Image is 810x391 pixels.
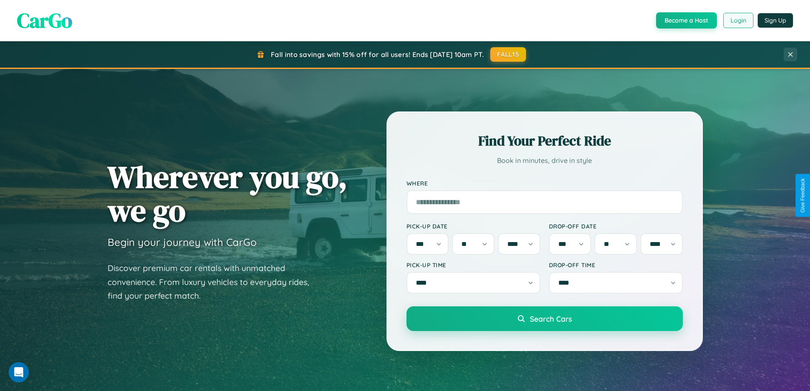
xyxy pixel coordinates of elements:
span: CarGo [17,6,72,34]
label: Drop-off Time [549,261,683,268]
button: Search Cars [406,306,683,331]
button: Sign Up [758,13,793,28]
h1: Wherever you go, we go [108,160,347,227]
button: FALL15 [490,47,526,62]
h2: Find Your Perfect Ride [406,131,683,150]
p: Book in minutes, drive in style [406,154,683,167]
h3: Begin your journey with CarGo [108,236,257,248]
p: Discover premium car rentals with unmatched convenience. From luxury vehicles to everyday rides, ... [108,261,320,303]
span: Fall into savings with 15% off for all users! Ends [DATE] 10am PT. [271,50,484,59]
iframe: Intercom live chat [9,362,29,382]
label: Where [406,180,683,187]
button: Become a Host [656,12,717,29]
span: Search Cars [530,314,572,323]
div: Give Feedback [800,178,806,213]
button: Login [723,13,753,28]
label: Pick-up Time [406,261,540,268]
label: Drop-off Date [549,223,683,230]
label: Pick-up Date [406,223,540,230]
